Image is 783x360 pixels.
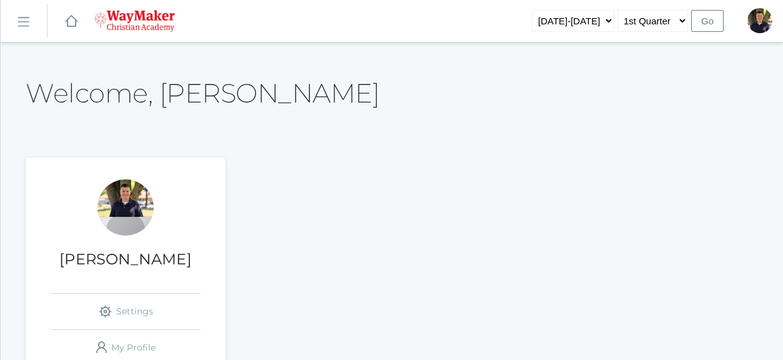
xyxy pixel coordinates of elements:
[51,294,201,329] a: Settings
[691,10,724,32] input: Go
[26,79,379,107] h2: Welcome, [PERSON_NAME]
[94,10,175,32] img: waymaker-logo-stack-white-1602f2b1af18da31a5905e9982d058868370996dac5278e84edea6dabf9a3315.png
[97,179,154,236] div: Richard Lepage
[747,8,772,33] div: Richard Lepage
[26,251,226,267] h1: [PERSON_NAME]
